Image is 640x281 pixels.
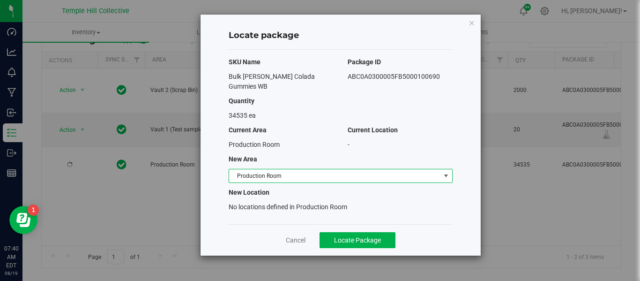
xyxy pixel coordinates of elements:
[320,232,395,248] button: Locate Package
[229,73,315,90] span: Bulk [PERSON_NAME] Colada Gummies WB
[229,169,440,182] span: Production Room
[229,112,256,119] span: 34535 ea
[348,141,350,148] span: -
[9,206,37,234] iframe: Resource center
[286,235,305,245] a: Cancel
[348,73,440,80] span: ABC0A0300005FB5000100690
[348,58,381,66] span: Package ID
[348,126,398,134] span: Current Location
[229,58,260,66] span: SKU Name
[229,126,267,134] span: Current Area
[229,155,257,163] span: New Area
[28,205,39,216] iframe: Resource center unread badge
[229,141,280,148] span: Production Room
[440,169,452,182] span: select
[229,97,254,105] span: Quantity
[229,189,269,196] span: New Location
[334,236,381,244] span: Locate Package
[229,203,347,211] span: No locations defined in Production Room
[229,30,453,42] h4: Locate package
